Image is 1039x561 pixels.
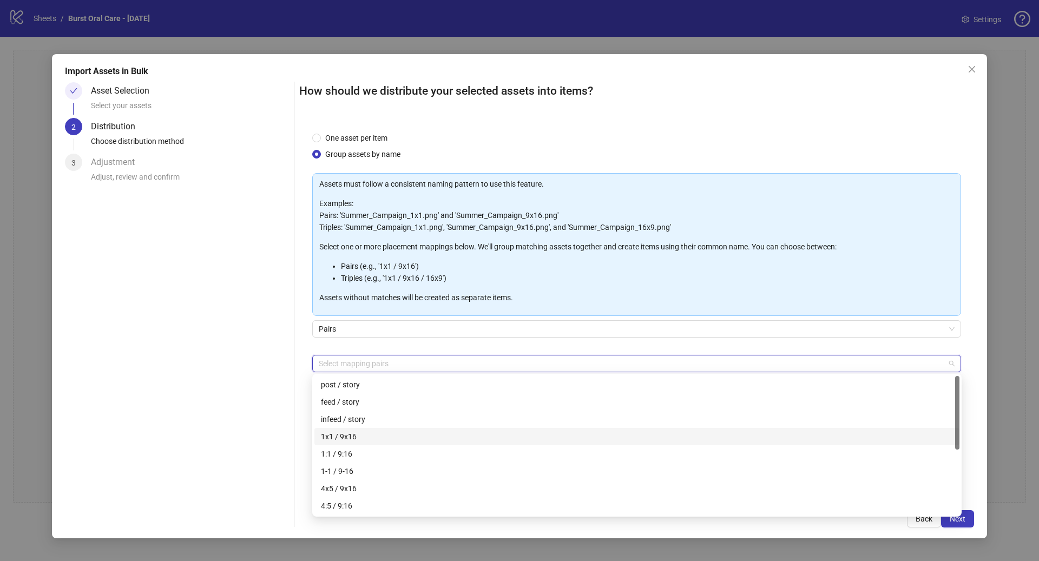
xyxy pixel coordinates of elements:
[91,100,290,118] div: Select your assets
[321,483,953,494] div: 4x5 / 9x16
[321,431,953,443] div: 1x1 / 9x16
[321,396,953,408] div: feed / story
[319,178,954,190] p: Assets must follow a consistent naming pattern to use this feature.
[916,514,932,523] span: Back
[70,87,77,95] span: check
[71,123,76,131] span: 2
[941,510,974,527] button: Next
[319,197,954,233] p: Examples: Pairs: 'Summer_Campaign_1x1.png' and 'Summer_Campaign_9x16.png' Triples: 'Summer_Campai...
[321,379,953,391] div: post / story
[91,82,158,100] div: Asset Selection
[71,159,76,167] span: 3
[963,61,981,78] button: Close
[341,260,954,272] li: Pairs (e.g., '1x1 / 9x16')
[91,135,290,154] div: Choose distribution method
[319,241,954,253] p: Select one or more placement mappings below. We'll group matching assets together and create item...
[91,154,143,171] div: Adjustment
[968,65,976,74] span: close
[321,413,953,425] div: infeed / story
[319,321,955,337] span: Pairs
[314,497,959,514] div: 4:5 / 9:16
[91,171,290,189] div: Adjust, review and confirm
[314,393,959,411] div: feed / story
[314,445,959,463] div: 1:1 / 9:16
[907,510,941,527] button: Back
[321,448,953,460] div: 1:1 / 9:16
[65,65,974,78] div: Import Assets in Bulk
[321,148,405,160] span: Group assets by name
[299,82,974,100] h2: How should we distribute your selected assets into items?
[314,428,959,445] div: 1x1 / 9x16
[314,411,959,428] div: infeed / story
[321,132,392,144] span: One asset per item
[314,480,959,497] div: 4x5 / 9x16
[321,465,953,477] div: 1-1 / 9-16
[950,514,965,523] span: Next
[314,376,959,393] div: post / story
[319,292,954,303] p: Assets without matches will be created as separate items.
[341,272,954,284] li: Triples (e.g., '1x1 / 9x16 / 16x9')
[321,500,953,512] div: 4:5 / 9:16
[91,118,144,135] div: Distribution
[314,463,959,480] div: 1-1 / 9-16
